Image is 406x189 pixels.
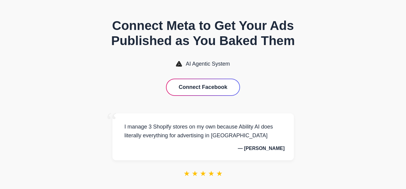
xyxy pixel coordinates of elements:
span: ★ [192,169,198,178]
p: — [PERSON_NAME] [122,146,285,151]
span: ★ [208,169,215,178]
span: ★ [200,169,206,178]
span: AI Agentic System [186,61,230,67]
span: ★ [184,169,190,178]
span: “ [106,107,117,135]
span: ★ [216,169,223,178]
img: AI Agentic System Logo [176,61,182,67]
h1: Connect Meta to Get Your Ads Published as You Baked Them [88,18,318,49]
button: Connect Facebook [167,79,239,95]
p: I manage 3 Shopify stores on my own because Ability AI does literally everything for advertising ... [122,122,285,140]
